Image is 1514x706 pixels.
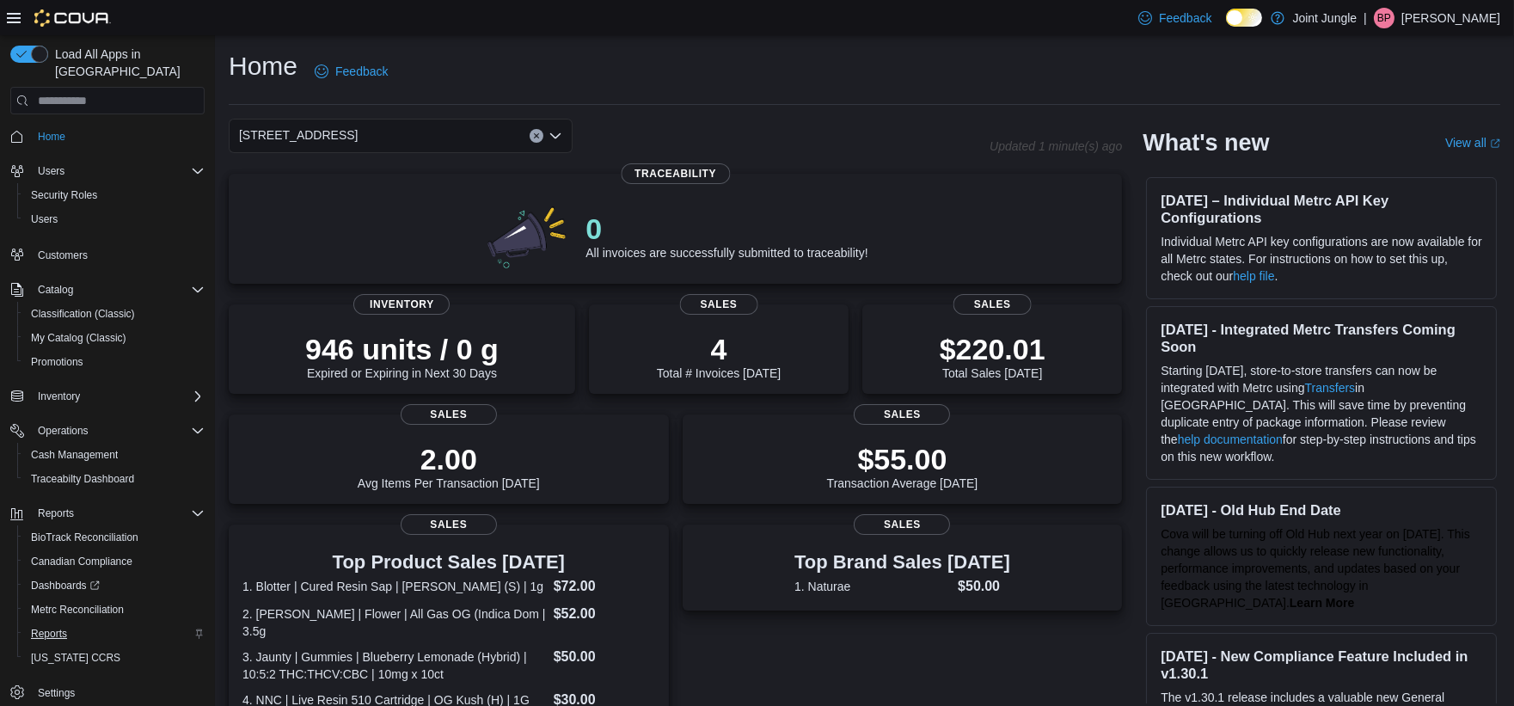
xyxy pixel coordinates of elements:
a: Promotions [24,352,90,372]
button: Users [3,159,211,183]
dd: $50.00 [554,647,655,667]
dt: 1. Naturae [794,578,951,595]
h3: [DATE] - New Compliance Feature Included in v1.30.1 [1161,648,1482,682]
span: Load All Apps in [GEOGRAPHIC_DATA] [48,46,205,80]
span: Washington CCRS [24,648,205,668]
span: BioTrack Reconciliation [24,527,205,548]
a: Traceabilty Dashboard [24,469,141,489]
span: My Catalog (Classic) [31,331,126,345]
button: Reports [31,503,81,524]
span: Dashboards [24,575,205,596]
a: Feedback [1131,1,1218,35]
button: My Catalog (Classic) [17,326,211,350]
button: Inventory [3,384,211,408]
a: My Catalog (Classic) [24,328,133,348]
span: Dashboards [31,579,100,592]
a: Canadian Compliance [24,551,139,572]
a: Learn More [1290,596,1354,610]
span: Promotions [24,352,205,372]
span: My Catalog (Classic) [24,328,205,348]
span: BioTrack Reconciliation [31,531,138,544]
a: Classification (Classic) [24,304,142,324]
button: Security Roles [17,183,211,207]
span: Security Roles [31,188,97,202]
h3: [DATE] – Individual Metrc API Key Configurations [1161,192,1482,226]
span: Canadian Compliance [24,551,205,572]
a: [US_STATE] CCRS [24,648,127,668]
span: Sales [680,294,758,315]
span: Catalog [31,279,205,300]
p: $220.01 [940,332,1045,366]
button: Cash Management [17,443,211,467]
a: Security Roles [24,185,104,206]
span: Metrc Reconciliation [24,599,205,620]
p: Starting [DATE], store-to-store transfers can now be integrated with Metrc using in [GEOGRAPHIC_D... [1161,362,1482,465]
a: Dashboards [17,574,211,598]
dd: $72.00 [554,576,655,597]
span: Traceabilty Dashboard [24,469,205,489]
button: Metrc Reconciliation [17,598,211,622]
a: BioTrack Reconciliation [24,527,145,548]
a: Dashboards [24,575,107,596]
button: Catalog [3,278,211,302]
img: 0 [483,201,573,270]
dt: 3. Jaunty | Gummies | Blueberry Lemonade (Hybrid) | 10:5:2 THC:THCV:CBC | 10mg x 10ct [242,648,547,683]
a: Customers [31,245,95,266]
div: Total Sales [DATE] [940,332,1045,380]
a: Settings [31,683,82,703]
a: Metrc Reconciliation [24,599,131,620]
span: Inventory [31,386,205,407]
p: 4 [657,332,781,366]
button: Clear input [530,129,543,143]
dd: $50.00 [958,576,1010,597]
a: help documentation [1178,433,1283,446]
button: Traceabilty Dashboard [17,467,211,491]
span: Sales [854,404,950,425]
span: [US_STATE] CCRS [31,651,120,665]
p: Joint Jungle [1293,8,1358,28]
div: All invoices are successfully submitted to traceability! [585,212,867,260]
span: Inventory [38,390,80,403]
span: Sales [401,404,497,425]
dd: $52.00 [554,604,655,624]
button: Promotions [17,350,211,374]
span: Customers [31,243,205,265]
p: Updated 1 minute(s) ago [990,139,1122,153]
button: Settings [3,680,211,705]
h1: Home [229,49,297,83]
span: Classification (Classic) [31,307,135,321]
h3: Top Product Sales [DATE] [242,552,655,573]
div: Expired or Expiring in Next 30 Days [305,332,499,380]
dt: 1. Blotter | Cured Resin Sap | [PERSON_NAME] (S) | 1g [242,578,547,595]
p: 946 units / 0 g [305,332,499,366]
span: Users [31,161,205,181]
a: Users [24,209,64,230]
button: Operations [31,421,95,441]
span: Inventory [353,294,450,315]
button: Canadian Compliance [17,549,211,574]
span: Users [24,209,205,230]
h2: What's new [1143,129,1269,157]
button: Home [3,124,211,149]
span: Metrc Reconciliation [31,603,124,617]
button: Customers [3,242,211,267]
a: Feedback [308,54,395,89]
span: Sales [854,514,950,535]
span: Home [38,130,65,144]
span: Users [38,164,64,178]
div: Bijal Patel [1374,8,1394,28]
button: Operations [3,419,211,443]
span: Settings [38,686,75,700]
span: Reports [31,503,205,524]
h3: Top Brand Sales [DATE] [794,552,1010,573]
button: Users [17,207,211,231]
input: Dark Mode [1226,9,1262,27]
button: BioTrack Reconciliation [17,525,211,549]
span: Feedback [335,63,388,80]
a: Cash Management [24,445,125,465]
span: Traceabilty Dashboard [31,472,134,486]
span: Security Roles [24,185,205,206]
span: Dark Mode [1226,27,1227,28]
div: Transaction Average [DATE] [827,442,978,490]
span: Cova will be turning off Old Hub next year on [DATE]. This change allows us to quickly release ne... [1161,527,1470,610]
